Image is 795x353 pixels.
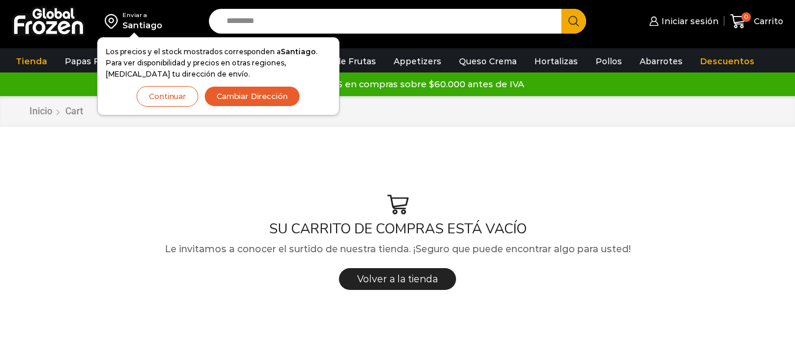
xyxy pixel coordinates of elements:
span: 0 [741,12,751,22]
span: Carrito [751,15,783,27]
a: Inicio [29,105,53,118]
span: Volver a la tienda [357,273,438,285]
a: Pollos [590,50,628,72]
a: Papas Fritas [59,50,124,72]
a: Tienda [10,50,53,72]
span: Iniciar sesión [658,15,719,27]
a: Descuentos [694,50,760,72]
h1: SU CARRITO DE COMPRAS ESTÁ VACÍO [21,220,774,237]
a: Appetizers [388,50,447,72]
a: Abarrotes [634,50,688,72]
a: Volver a la tienda [339,268,456,290]
a: Pulpa de Frutas [302,50,382,72]
button: Continuar [137,86,198,107]
img: address-field-icon.svg [105,11,122,31]
p: Le invitamos a conocer el surtido de nuestra tienda. ¡Seguro que puede encontrar algo para usted! [21,242,774,257]
a: Hortalizas [528,50,584,72]
a: Queso Crema [453,50,523,72]
a: Iniciar sesión [646,9,718,33]
div: Enviar a [122,11,162,19]
a: 0 Carrito [730,8,783,35]
div: Santiago [122,19,162,31]
button: Search button [561,9,586,34]
span: Cart [65,105,83,117]
button: Cambiar Dirección [204,86,300,107]
strong: Santiago [281,47,316,56]
p: Los precios y el stock mostrados corresponden a . Para ver disponibilidad y precios en otras regi... [106,46,331,80]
